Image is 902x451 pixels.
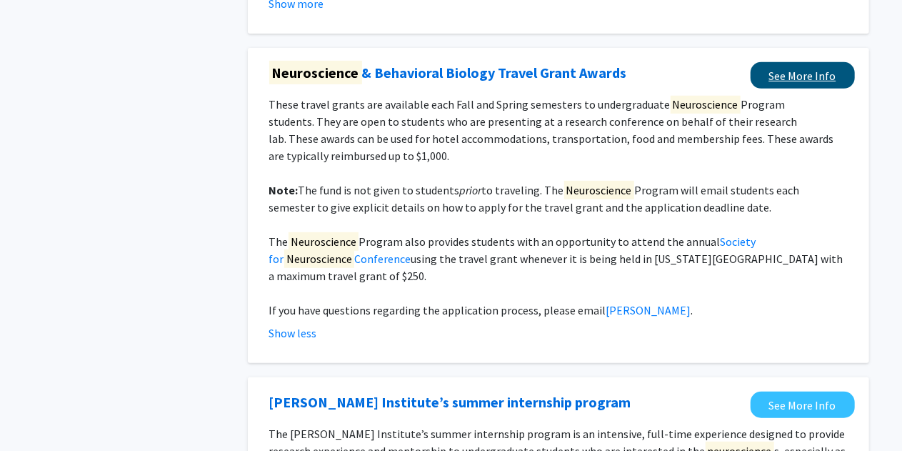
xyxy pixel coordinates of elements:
[269,324,317,342] button: Show less
[289,232,359,251] mark: Neuroscience
[269,392,631,413] a: Opens in a new tab
[691,303,693,317] span: .
[269,233,848,284] p: The Program also provides students with an opportunity to attend the annual using the travel gran...
[460,183,482,197] em: prior
[269,61,362,84] mark: Neuroscience
[564,181,634,199] mark: Neuroscience
[269,182,848,216] p: The fund is not given to students to traveling. The Program will email students each semester to ...
[11,387,61,440] iframe: Chat
[269,96,848,164] p: These travel grants are available each Fall and Spring semesters to undergraduate Program student...
[671,95,741,114] mark: Neuroscience
[269,62,627,84] a: Opens in a new tab
[606,303,691,317] a: [PERSON_NAME]
[269,234,756,268] a: Society forNeuroscienceConference
[751,392,855,418] a: Opens in a new tab
[284,249,354,268] mark: Neuroscience
[751,62,855,89] a: Opens in a new tab
[269,303,606,317] span: If you have questions regarding the application process, please email
[269,183,299,197] strong: Note:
